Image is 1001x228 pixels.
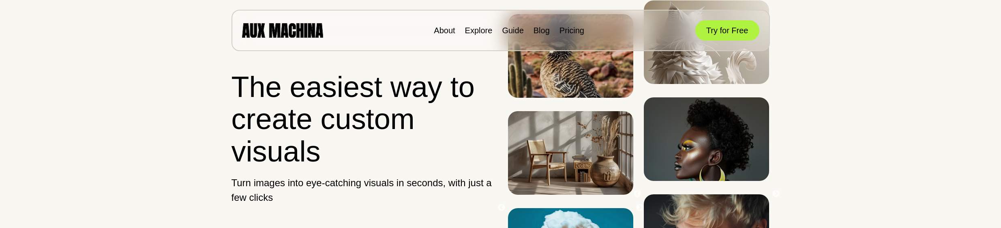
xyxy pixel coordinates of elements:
[508,111,633,195] img: Image
[231,71,494,168] h1: The easiest way to create custom visuals
[231,176,494,205] p: Turn images into eye-catching visuals in seconds, with just a few clicks
[465,26,493,35] a: Explore
[772,190,780,198] button: Next
[534,26,550,35] a: Blog
[695,20,759,41] button: Try for Free
[636,204,644,212] button: Next
[502,26,523,35] a: Guide
[559,26,584,35] a: Pricing
[434,26,455,35] a: About
[644,97,769,181] img: Image
[497,204,506,212] button: Previous
[242,23,323,37] img: AUX MACHINA
[633,190,641,198] button: Previous
[508,14,633,98] img: Image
